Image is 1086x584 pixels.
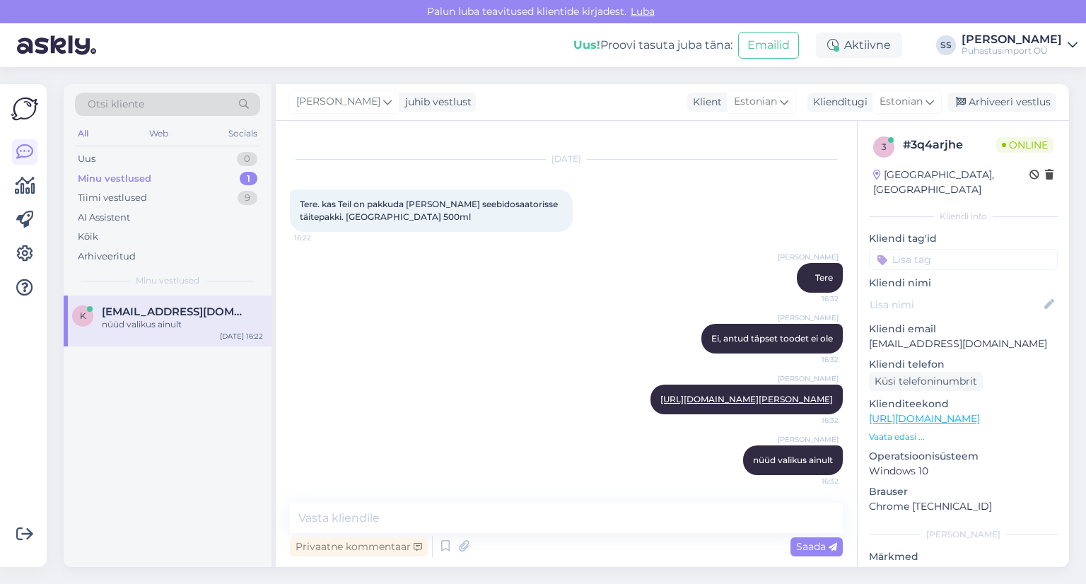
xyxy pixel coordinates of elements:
div: 1 [240,172,257,186]
div: Klient [687,95,722,110]
span: [PERSON_NAME] [778,252,839,262]
div: Proovi tasuta juba täna: [573,37,732,54]
span: Tere [815,272,833,283]
div: Web [146,124,171,143]
span: Estonian [734,94,777,110]
span: k [80,310,86,321]
p: Kliendi email [869,322,1058,337]
div: [PERSON_NAME] [869,528,1058,541]
p: Kliendi telefon [869,357,1058,372]
div: Socials [226,124,260,143]
p: Kliendi tag'id [869,231,1058,246]
div: Kõik [78,230,98,244]
div: nüüd valikus ainult [102,318,263,331]
p: Klienditeekond [869,397,1058,411]
span: 16:32 [786,476,839,486]
input: Lisa nimi [870,297,1041,313]
a: [PERSON_NAME]Puhastusimport OÜ [962,34,1078,57]
p: Kliendi nimi [869,276,1058,291]
span: [PERSON_NAME] [778,434,839,445]
div: Küsi telefoninumbrit [869,372,983,391]
a: [URL][DOMAIN_NAME] [869,412,980,425]
img: Askly Logo [11,95,38,122]
p: Operatsioonisüsteem [869,449,1058,464]
p: [EMAIL_ADDRESS][DOMAIN_NAME] [869,337,1058,351]
b: Uus! [573,38,600,52]
span: 16:32 [786,354,839,365]
span: Minu vestlused [136,274,199,287]
div: Privaatne kommentaar [290,537,428,556]
div: [PERSON_NAME] [962,34,1062,45]
div: Uus [78,152,95,166]
div: # 3q4arjhe [903,136,996,153]
div: Arhiveeri vestlus [947,93,1056,112]
span: Estonian [880,94,923,110]
span: [PERSON_NAME] [778,373,839,384]
div: AI Assistent [78,211,130,225]
span: 16:32 [786,293,839,304]
div: Arhiveeritud [78,250,136,264]
div: 9 [238,191,257,205]
div: Aktiivne [816,33,902,58]
button: Emailid [738,32,799,59]
div: Minu vestlused [78,172,151,186]
div: [GEOGRAPHIC_DATA], [GEOGRAPHIC_DATA] [873,168,1029,197]
span: Luba [626,5,659,18]
span: Ei, antud täpset toodet ei ole [711,333,833,344]
p: Vaata edasi ... [869,431,1058,443]
p: Chrome [TECHNICAL_ID] [869,499,1058,514]
span: 16:22 [294,233,347,243]
a: [URL][DOMAIN_NAME][PERSON_NAME] [660,394,833,404]
span: 16:32 [786,415,839,426]
div: Klienditugi [807,95,868,110]
div: Kliendi info [869,210,1058,223]
span: [PERSON_NAME] [296,94,380,110]
div: SS [936,35,956,55]
span: nüüd valikus ainult [753,455,833,465]
div: Puhastusimport OÜ [962,45,1062,57]
input: Lisa tag [869,249,1058,270]
span: 3 [882,141,887,152]
span: Otsi kliente [88,97,144,112]
p: Märkmed [869,549,1058,564]
span: [PERSON_NAME] [778,313,839,323]
div: All [75,124,91,143]
span: Online [996,137,1053,153]
span: Saada [796,540,837,553]
div: 0 [237,152,257,166]
div: juhib vestlust [399,95,472,110]
span: Tere. kas Teil on pakkuda [PERSON_NAME] seebidosaatorisse täitepakki. [GEOGRAPHIC_DATA] 500ml [300,199,560,222]
div: [DATE] 16:22 [220,331,263,341]
div: Tiimi vestlused [78,191,147,205]
div: [DATE] [290,153,843,165]
span: kadri.tael@memu.ee [102,305,249,318]
p: Windows 10 [869,464,1058,479]
p: Brauser [869,484,1058,499]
